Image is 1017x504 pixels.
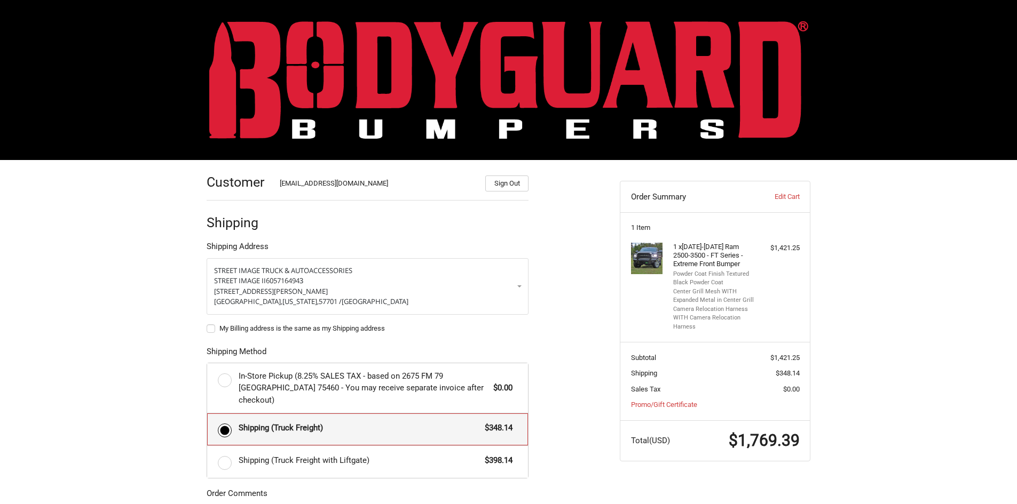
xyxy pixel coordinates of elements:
[485,175,529,191] button: Sign Out
[342,297,408,306] span: [GEOGRAPHIC_DATA]
[207,324,529,333] label: My Billing address is the same as my Shipping address
[207,258,529,315] a: Enter or select a different address
[631,385,660,393] span: Sales Tax
[729,431,800,450] span: $1,769.39
[631,369,657,377] span: Shipping
[631,191,747,202] h3: Order Summary
[783,385,800,393] span: $0.00
[239,454,480,467] span: Shipping (Truck Freight with Liftgate)
[673,243,755,269] h4: 1 x [DATE]-[DATE] Ram 2500-3500 - FT Series - Extreme Front Bumper
[214,276,266,285] span: STREET IMAGE II
[214,266,309,275] span: STREET IMAGE TRUCK & AUTO
[631,223,800,232] h3: 1 Item
[631,401,697,409] a: Promo/Gift Certificate
[239,370,488,406] span: In-Store Pickup (8.25% SALES TAX - based on 2675 FM 79 [GEOGRAPHIC_DATA] 75460 - You may receive ...
[488,382,513,394] span: $0.00
[758,243,800,253] div: $1,421.25
[214,297,282,306] span: [GEOGRAPHIC_DATA],
[673,270,755,287] li: Powder Coat Finish Textured Black Powder Coat
[776,369,800,377] span: $348.14
[673,287,755,305] li: Center Grill Mesh WITH Expanded Metal in Center Grill
[207,241,269,258] legend: Shipping Address
[673,305,755,332] li: Camera Relocation Harness WITH Camera Relocation Harness
[207,214,269,231] h2: Shipping
[309,266,352,275] span: ACCESSORIES
[239,422,480,434] span: Shipping (Truck Freight)
[631,436,670,445] span: Total (USD)
[770,354,800,362] span: $1,421.25
[266,276,303,285] span: 6057164943
[207,346,266,363] legend: Shipping Method
[631,354,656,362] span: Subtotal
[282,297,319,306] span: [US_STATE],
[746,191,799,202] a: Edit Cart
[319,297,342,306] span: 57701 /
[209,21,808,139] img: BODYGUARD BUMPERS
[207,174,269,190] h2: Customer
[214,286,328,296] span: [STREET_ADDRESS][PERSON_NAME]
[479,454,513,467] span: $398.14
[479,422,513,434] span: $348.14
[280,178,475,191] div: [EMAIL_ADDRESS][DOMAIN_NAME]
[964,453,1017,504] iframe: Chat Widget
